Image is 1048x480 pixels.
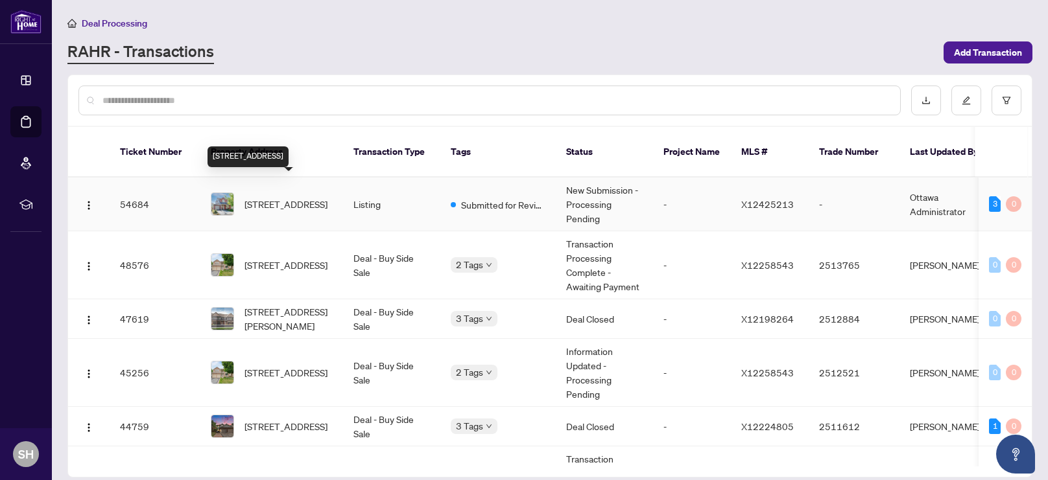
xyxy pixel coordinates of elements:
span: [STREET_ADDRESS] [244,197,327,211]
button: Add Transaction [944,41,1032,63]
div: [STREET_ADDRESS] [208,146,289,167]
td: - [653,407,731,446]
td: [PERSON_NAME] [899,339,997,407]
td: Deal - Buy Side Sale [343,407,440,446]
div: 0 [1006,196,1021,212]
span: filter [1002,96,1011,105]
span: Add Transaction [954,42,1022,63]
td: 45256 [110,339,200,407]
span: home [67,19,77,28]
span: download [922,96,931,105]
th: Tags [440,127,556,177]
td: Deal Closed [556,407,653,446]
span: [STREET_ADDRESS][PERSON_NAME] [244,304,333,333]
th: Property Address [200,127,343,177]
td: 2513765 [809,231,899,299]
span: SH [18,445,34,463]
button: Logo [78,416,99,437]
span: down [486,423,492,429]
td: Ottawa Administrator [899,177,997,231]
img: thumbnail-img [211,193,233,215]
div: 0 [989,365,1001,380]
th: Project Name [653,127,731,177]
span: down [486,369,492,376]
span: 2 Tags [456,365,483,380]
button: Logo [78,255,99,275]
div: 0 [1006,365,1021,380]
span: down [486,262,492,268]
button: download [911,86,941,115]
th: Trade Number [809,127,899,177]
button: Logo [78,308,99,329]
span: X12425213 [741,198,794,210]
td: Listing [343,177,440,231]
img: Logo [84,200,94,211]
td: [PERSON_NAME] [899,231,997,299]
td: 47619 [110,299,200,339]
span: X12258543 [741,259,794,271]
td: Deal - Buy Side Sale [343,339,440,407]
div: 0 [989,257,1001,273]
span: X12224805 [741,420,794,432]
div: 3 [989,196,1001,212]
td: - [809,177,899,231]
div: 1 [989,418,1001,434]
td: 48576 [110,231,200,299]
button: filter [992,86,1021,115]
img: logo [10,10,42,34]
div: 0 [1006,311,1021,326]
td: - [653,231,731,299]
td: Deal Closed [556,299,653,339]
span: X12198264 [741,313,794,325]
div: 0 [1006,257,1021,273]
button: Open asap [996,435,1035,474]
img: Logo [84,422,94,433]
img: thumbnail-img [211,308,233,330]
a: RAHR - Transactions [67,41,214,64]
button: Logo [78,194,99,214]
img: thumbnail-img [211,415,233,437]
div: 0 [1006,418,1021,434]
span: down [486,315,492,322]
td: New Submission - Processing Pending [556,177,653,231]
td: 2512521 [809,339,899,407]
td: 44759 [110,407,200,446]
button: Logo [78,362,99,383]
button: edit [951,86,981,115]
img: thumbnail-img [211,254,233,276]
td: - [653,177,731,231]
td: Information Updated - Processing Pending [556,339,653,407]
td: 2511612 [809,407,899,446]
img: Logo [84,369,94,379]
td: [PERSON_NAME] [899,299,997,339]
th: MLS # [731,127,809,177]
span: [STREET_ADDRESS] [244,419,327,433]
td: [PERSON_NAME] [899,407,997,446]
td: Deal - Buy Side Sale [343,231,440,299]
img: Logo [84,315,94,325]
span: X12258543 [741,367,794,378]
span: [STREET_ADDRESS] [244,365,327,380]
span: Deal Processing [82,17,147,29]
th: Ticket Number [110,127,200,177]
span: Submitted for Review [461,198,545,212]
td: Deal - Buy Side Sale [343,299,440,339]
span: 3 Tags [456,418,483,433]
span: 3 Tags [456,311,483,326]
th: Last Updated By [899,127,997,177]
span: 2 Tags [456,257,483,272]
td: Transaction Processing Complete - Awaiting Payment [556,231,653,299]
img: thumbnail-img [211,361,233,383]
td: - [653,339,731,407]
td: - [653,299,731,339]
span: edit [962,96,971,105]
th: Status [556,127,653,177]
div: 0 [989,311,1001,326]
img: Logo [84,261,94,271]
th: Transaction Type [343,127,440,177]
span: [STREET_ADDRESS] [244,258,327,272]
td: 2512884 [809,299,899,339]
td: 54684 [110,177,200,231]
